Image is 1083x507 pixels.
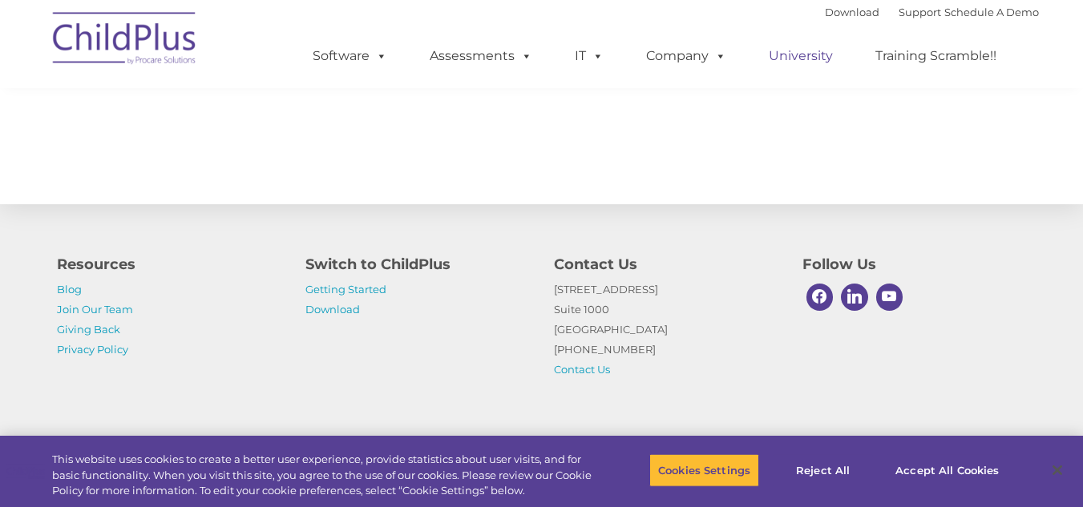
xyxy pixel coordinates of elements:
[802,253,1027,276] h4: Follow Us
[944,6,1039,18] a: Schedule A Demo
[305,253,530,276] h4: Switch to ChildPlus
[554,280,778,380] p: [STREET_ADDRESS] Suite 1000 [GEOGRAPHIC_DATA] [PHONE_NUMBER]
[57,253,281,276] h4: Resources
[57,323,120,336] a: Giving Back
[414,40,548,72] a: Assessments
[773,453,873,487] button: Reject All
[45,1,205,81] img: ChildPlus by Procare Solutions
[554,363,610,376] a: Contact Us
[559,40,620,72] a: IT
[630,40,742,72] a: Company
[825,6,1039,18] font: |
[859,40,1012,72] a: Training Scramble!!
[837,280,872,315] a: Linkedin
[52,452,596,499] div: This website uses cookies to create a better user experience, provide statistics about user visit...
[887,453,1008,487] button: Accept All Cookies
[305,303,360,316] a: Download
[802,280,838,315] a: Facebook
[753,40,849,72] a: University
[223,171,291,183] span: Phone number
[899,6,941,18] a: Support
[57,303,133,316] a: Join Our Team
[57,283,82,296] a: Blog
[223,106,272,118] span: Last name
[872,280,907,315] a: Youtube
[305,283,386,296] a: Getting Started
[554,253,778,276] h4: Contact Us
[1040,453,1075,488] button: Close
[297,40,403,72] a: Software
[825,6,879,18] a: Download
[57,343,128,356] a: Privacy Policy
[649,453,759,487] button: Cookies Settings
